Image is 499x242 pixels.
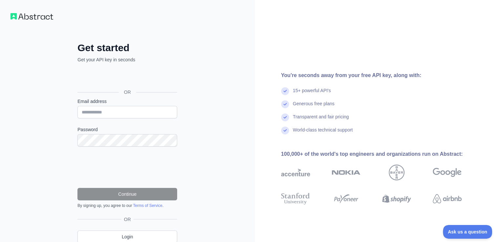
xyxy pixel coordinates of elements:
[281,150,483,158] div: 100,000+ of the world's top engineers and organizations run on Abstract:
[293,127,353,140] div: World-class technical support
[77,42,177,54] h2: Get started
[74,70,179,85] iframe: ปุ่มลงชื่อเข้าใช้ด้วย Google
[382,192,411,206] img: shopify
[332,192,361,206] img: payoneer
[281,100,289,108] img: check mark
[77,98,177,105] label: Email address
[77,56,177,63] p: Get your API key in seconds
[433,192,462,206] img: airbnb
[119,89,136,95] span: OR
[77,154,177,180] iframe: reCAPTCHA
[77,126,177,133] label: Password
[293,100,335,113] div: Generous free plans
[133,203,162,208] a: Terms of Service
[433,165,462,180] img: google
[281,127,289,134] img: check mark
[332,165,361,180] img: nokia
[281,113,289,121] img: check mark
[293,113,349,127] div: Transparent and fair pricing
[443,225,492,239] iframe: Toggle Customer Support
[281,192,310,206] img: stanford university
[121,216,134,223] span: OR
[281,71,483,79] div: You're seconds away from your free API key, along with:
[293,87,331,100] div: 15+ powerful API's
[77,188,177,200] button: Continue
[389,165,405,180] img: bayer
[77,203,177,208] div: By signing up, you agree to our .
[281,87,289,95] img: check mark
[281,165,310,180] img: accenture
[10,13,53,20] img: Workflow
